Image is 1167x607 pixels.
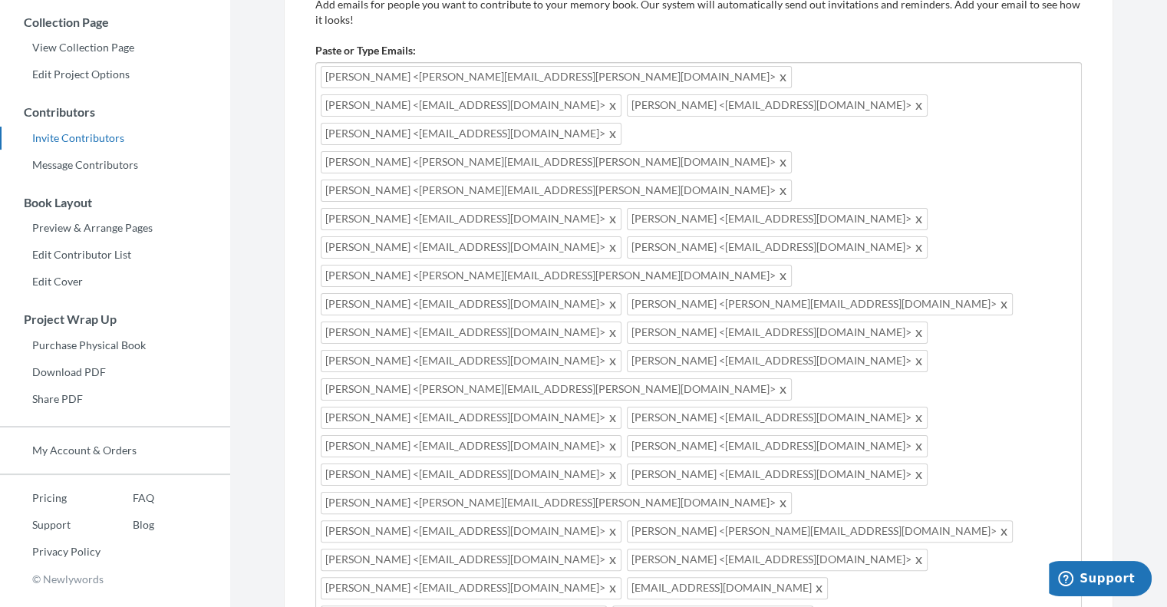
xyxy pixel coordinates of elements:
span: [PERSON_NAME] <[EMAIL_ADDRESS][DOMAIN_NAME]> [321,463,621,486]
span: [PERSON_NAME] <[EMAIL_ADDRESS][DOMAIN_NAME]> [627,236,928,259]
span: [PERSON_NAME] <[EMAIL_ADDRESS][DOMAIN_NAME]> [321,435,621,457]
span: [PERSON_NAME] <[PERSON_NAME][EMAIL_ADDRESS][PERSON_NAME][DOMAIN_NAME]> [321,66,792,88]
a: Blog [101,513,154,536]
span: [EMAIL_ADDRESS][DOMAIN_NAME] [627,577,828,599]
span: [PERSON_NAME] <[PERSON_NAME][EMAIL_ADDRESS][DOMAIN_NAME]> [627,293,1013,315]
span: [PERSON_NAME] <[EMAIL_ADDRESS][DOMAIN_NAME]> [627,208,928,230]
span: [PERSON_NAME] <[EMAIL_ADDRESS][DOMAIN_NAME]> [321,549,621,571]
span: [PERSON_NAME] <[EMAIL_ADDRESS][DOMAIN_NAME]> [627,435,928,457]
span: [PERSON_NAME] <[EMAIL_ADDRESS][DOMAIN_NAME]> [321,208,621,230]
span: [PERSON_NAME] <[EMAIL_ADDRESS][DOMAIN_NAME]> [627,350,928,372]
h3: Project Wrap Up [1,312,230,326]
label: Paste or Type Emails: [315,43,416,58]
span: [PERSON_NAME] <[EMAIL_ADDRESS][DOMAIN_NAME]> [321,236,621,259]
span: [PERSON_NAME] <[PERSON_NAME][EMAIL_ADDRESS][PERSON_NAME][DOMAIN_NAME]> [321,492,792,514]
span: [PERSON_NAME] <[EMAIL_ADDRESS][DOMAIN_NAME]> [627,549,928,571]
span: [PERSON_NAME] <[EMAIL_ADDRESS][DOMAIN_NAME]> [321,407,621,429]
span: [PERSON_NAME] <[EMAIL_ADDRESS][DOMAIN_NAME]> [321,350,621,372]
span: [PERSON_NAME] <[EMAIL_ADDRESS][DOMAIN_NAME]> [627,322,928,344]
span: [PERSON_NAME] <[PERSON_NAME][EMAIL_ADDRESS][PERSON_NAME][DOMAIN_NAME]> [321,265,792,287]
span: [PERSON_NAME] <[PERSON_NAME][EMAIL_ADDRESS][PERSON_NAME][DOMAIN_NAME]> [321,151,792,173]
h3: Book Layout [1,196,230,209]
span: [PERSON_NAME] <[EMAIL_ADDRESS][DOMAIN_NAME]> [321,94,621,117]
span: [PERSON_NAME] <[EMAIL_ADDRESS][DOMAIN_NAME]> [321,293,621,315]
span: [PERSON_NAME] <[EMAIL_ADDRESS][DOMAIN_NAME]> [321,123,621,145]
span: [PERSON_NAME] <[EMAIL_ADDRESS][DOMAIN_NAME]> [627,407,928,429]
iframe: Opens a widget where you can chat to one of our agents [1049,561,1152,599]
h3: Contributors [1,105,230,119]
a: FAQ [101,487,154,510]
h3: Collection Page [1,15,230,29]
span: [PERSON_NAME] <[EMAIL_ADDRESS][DOMAIN_NAME]> [321,520,621,543]
span: [PERSON_NAME] <[EMAIL_ADDRESS][DOMAIN_NAME]> [321,322,621,344]
span: [PERSON_NAME] <[EMAIL_ADDRESS][DOMAIN_NAME]> [627,94,928,117]
span: [PERSON_NAME] <[PERSON_NAME][EMAIL_ADDRESS][PERSON_NAME][DOMAIN_NAME]> [321,180,792,202]
span: [PERSON_NAME] <[EMAIL_ADDRESS][DOMAIN_NAME]> [321,577,621,599]
span: [PERSON_NAME] <[PERSON_NAME][EMAIL_ADDRESS][PERSON_NAME][DOMAIN_NAME]> [321,378,792,401]
span: [PERSON_NAME] <[PERSON_NAME][EMAIL_ADDRESS][DOMAIN_NAME]> [627,520,1013,543]
span: [PERSON_NAME] <[EMAIL_ADDRESS][DOMAIN_NAME]> [627,463,928,486]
